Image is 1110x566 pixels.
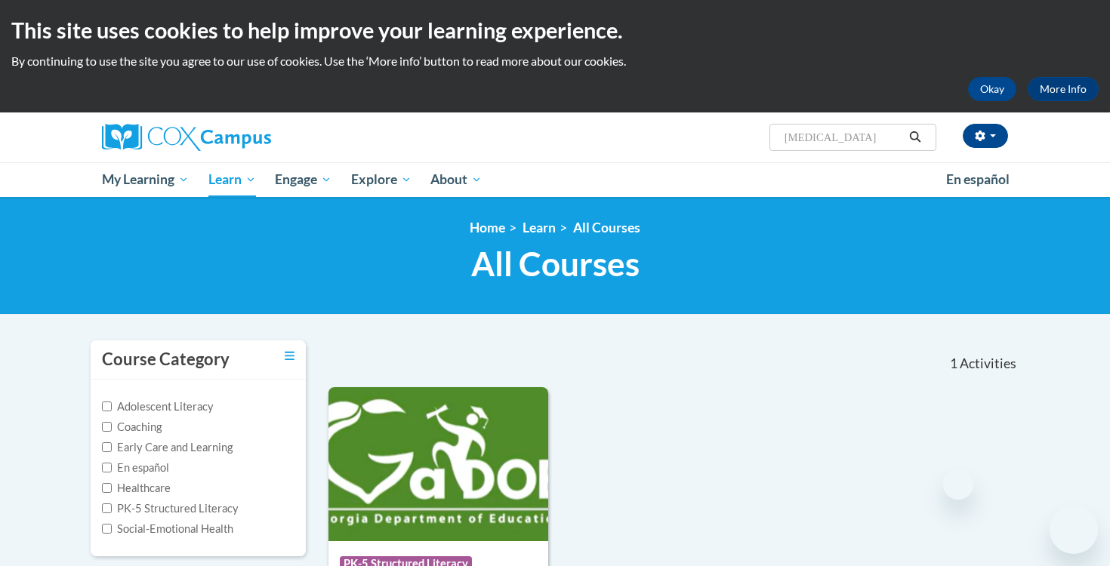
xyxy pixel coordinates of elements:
label: Coaching [102,419,162,435]
a: Learn [523,220,556,235]
a: Home [470,220,505,235]
button: Okay [968,77,1016,101]
span: 1 [950,355,957,372]
h3: Course Category [102,348,230,371]
a: Explore [341,162,421,197]
p: By continuing to use the site you agree to our use of cookies. Use the ‘More info’ button to read... [11,53,1099,69]
a: En español [936,164,1019,195]
span: Learn [208,171,256,189]
a: My Learning [92,162,199,197]
div: Main menu [79,162,1031,197]
label: En español [102,460,169,476]
iframe: Close message [943,469,973,500]
label: Early Care and Learning [102,439,233,456]
a: About [421,162,492,197]
input: Checkbox for Options [102,483,112,493]
span: En español [946,171,1010,187]
a: More Info [1028,77,1099,101]
input: Checkbox for Options [102,442,112,452]
a: Toggle collapse [285,348,294,365]
a: Cox Campus [102,124,389,151]
a: Engage [265,162,341,197]
span: Engage [275,171,331,189]
input: Checkbox for Options [102,524,112,534]
label: Healthcare [102,480,171,497]
button: Account Settings [963,124,1008,148]
input: Checkbox for Options [102,401,112,411]
iframe: Button to launch messaging window [1050,506,1098,554]
span: My Learning [102,171,189,189]
a: Learn [199,162,266,197]
span: Activities [960,355,1016,372]
input: Checkbox for Options [102,463,112,472]
label: Social-Emotional Health [102,521,233,537]
input: Checkbox for Options [102,422,112,432]
img: Course Logo [328,387,548,541]
span: Explore [351,171,412,189]
input: Checkbox for Options [102,503,112,513]
h2: This site uses cookies to help improve your learning experience. [11,15,1099,45]
a: All Courses [573,220,640,235]
button: Search [904,128,927,146]
label: PK-5 Structured Literacy [102,500,239,517]
img: Cox Campus [102,124,271,151]
span: About [430,171,482,189]
input: Search Courses [783,128,904,146]
span: All Courses [471,244,640,284]
label: Adolescent Literacy [102,398,214,415]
